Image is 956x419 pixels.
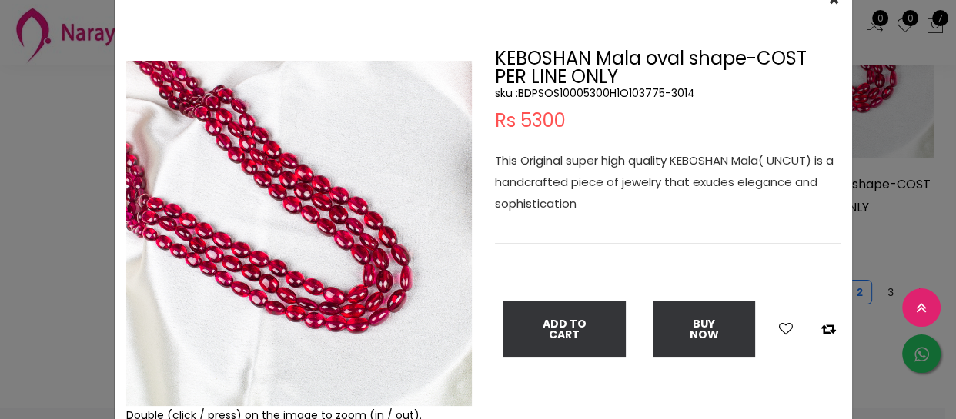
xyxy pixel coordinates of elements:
span: Rs 5300 [495,111,566,130]
h2: KEBOSHAN Mala oval shape-COST PER LINE ONLY [495,49,841,86]
h5: sku : BDPSOS10005300H1O103775-3014 [495,86,841,100]
button: Buy Now [653,301,755,357]
img: Example [126,61,472,406]
button: Add To Cart [503,301,626,357]
button: Add to compare [817,319,841,339]
button: Add to wishlist [774,319,797,339]
p: This Original super high quality KEBOSHAN Mala( UNCUT) is a handcrafted piece of jewelry that exu... [495,150,841,214]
